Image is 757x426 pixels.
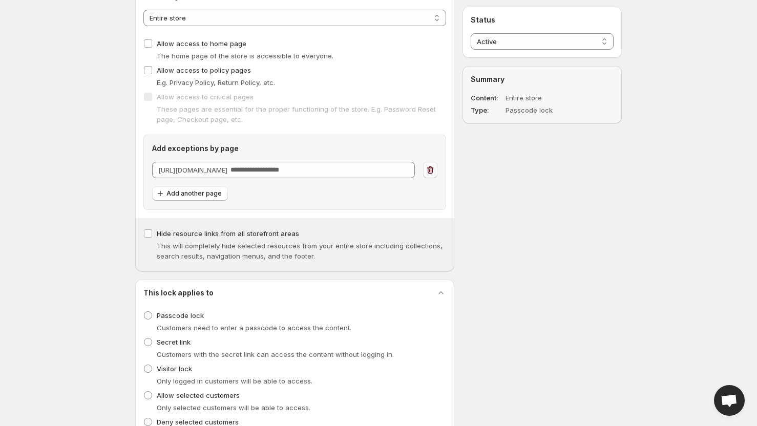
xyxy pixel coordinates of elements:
span: Secret link [157,338,191,346]
div: Open chat [714,385,745,416]
h2: Add exceptions by page [152,143,437,154]
h2: Status [471,15,614,25]
h2: This lock applies to [143,288,214,298]
dt: Type : [471,105,503,115]
dt: Content : [471,93,503,103]
span: Customers with the secret link can access the content without logging in. [157,350,394,358]
span: Visitor lock [157,365,192,373]
h2: Summary [471,74,614,84]
dd: Entire store [506,93,584,103]
span: Customers need to enter a passcode to access the content. [157,324,351,332]
span: Allow access to home page [157,39,246,48]
span: Allow access to critical pages [157,93,254,101]
span: Passcode lock [157,311,204,319]
span: [URL][DOMAIN_NAME] [158,166,227,174]
span: E.g. Privacy Policy, Return Policy, etc. [157,78,275,87]
span: The home page of the store is accessible to everyone. [157,52,333,60]
span: Only selected customers will be able to access. [157,403,310,412]
span: Add another page [166,189,222,198]
span: Deny selected customers [157,418,239,426]
span: Allow access to policy pages [157,66,251,74]
span: These pages are essential for the proper functioning of the store. E.g. Password Reset page, Chec... [157,105,436,123]
span: Hide resource links from all storefront areas [157,229,299,238]
dd: Passcode lock [506,105,584,115]
span: This will completely hide selected resources from your entire store including collections, search... [157,242,443,260]
span: Only logged in customers will be able to access. [157,377,312,385]
span: Allow selected customers [157,391,240,399]
button: Add another page [152,186,228,201]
